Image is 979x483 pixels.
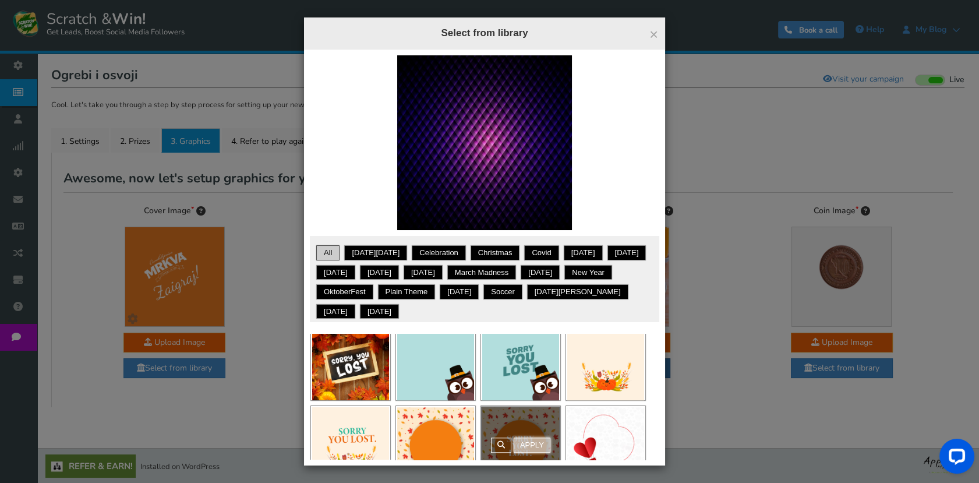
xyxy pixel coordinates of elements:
a: [DATE] [522,267,558,278]
a: Soccer [485,286,520,298]
a: Covid [526,247,557,259]
a: [DATE][PERSON_NAME] [529,286,627,298]
a: [DATE] [362,306,397,318]
h4: Select from library [313,26,656,40]
a: [DATE] [362,267,397,278]
span: × [649,26,658,43]
a: [DATE] [318,267,354,278]
a: [DATE][DATE] [346,247,405,259]
a: [DATE] [609,247,645,259]
a: [DATE] [441,286,477,298]
a: [DATE] [318,306,354,318]
img: a-default-e.jpg [397,55,572,230]
a: Christmas [472,247,518,259]
a: Plain theme [380,286,434,298]
a: All [318,247,338,259]
a: New Year [566,267,610,278]
a: Celebration [413,247,464,259]
iframe: LiveChat chat widget [930,434,979,483]
a: March Madness [449,267,514,278]
a: [DATE] [405,267,441,278]
a: OktoberFest [318,286,372,298]
a: Apply [514,438,550,453]
a: [DATE] [566,247,601,259]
